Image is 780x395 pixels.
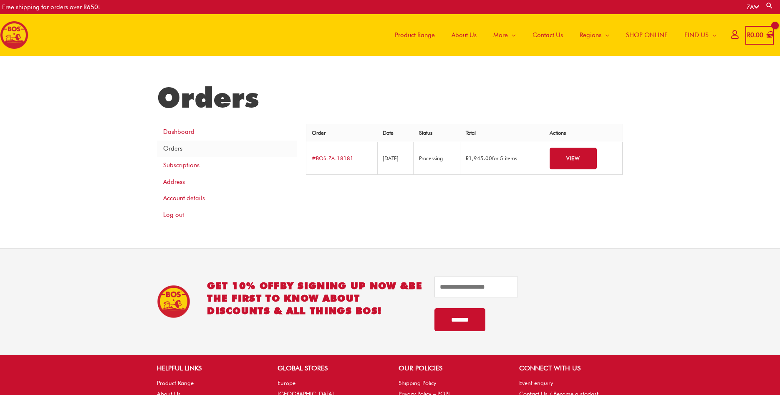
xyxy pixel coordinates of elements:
h2: CONNECT WITH US [519,363,623,373]
h2: GLOBAL STORES [278,363,381,373]
a: View order number BOS-ZA-18181 [312,155,353,161]
a: More [485,14,524,56]
a: Address [157,174,297,190]
h1: Orders [157,81,623,114]
span: R [747,31,750,39]
a: Search button [765,2,774,10]
span: Contact Us [533,23,563,48]
span: Total [466,130,476,136]
span: BY SIGNING UP NOW & [280,280,409,291]
img: BOS Ice Tea [157,285,190,318]
h2: HELPFUL LINKS [157,363,261,373]
span: FIND US [684,23,709,48]
a: ZA [747,3,759,11]
a: Account details [157,190,297,207]
span: About Us [452,23,477,48]
td: Processing [414,142,460,174]
a: SHOP ONLINE [618,14,676,56]
a: Event enquiry [519,380,553,386]
h2: GET 10% OFF be the first to know about discounts & all things BOS! [207,279,422,317]
a: Europe [278,380,295,386]
span: More [493,23,508,48]
span: Actions [550,130,566,136]
span: Status [419,130,432,136]
time: [DATE] [383,155,399,161]
a: Contact Us [524,14,571,56]
a: Product Range [157,380,194,386]
span: Date [383,130,394,136]
a: Subscriptions [157,157,297,174]
td: for 5 items [460,142,544,174]
a: Dashboard [157,124,297,141]
nav: Account pages [157,124,297,224]
span: Product Range [395,23,435,48]
a: Product Range [386,14,443,56]
h2: OUR POLICIES [399,363,502,373]
nav: Site Navigation [380,14,725,56]
a: View order BOS-ZA-18181 [550,148,597,170]
a: Shipping Policy [399,380,436,386]
a: Regions [571,14,618,56]
span: 1,945.00 [466,155,492,161]
a: Log out [157,207,297,224]
span: SHOP ONLINE [626,23,668,48]
span: R [466,155,469,161]
bdi: 0.00 [747,31,763,39]
a: View Shopping Cart, empty [745,26,774,45]
span: Order [312,130,326,136]
a: Orders [157,141,297,157]
span: Regions [580,23,601,48]
a: About Us [443,14,485,56]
